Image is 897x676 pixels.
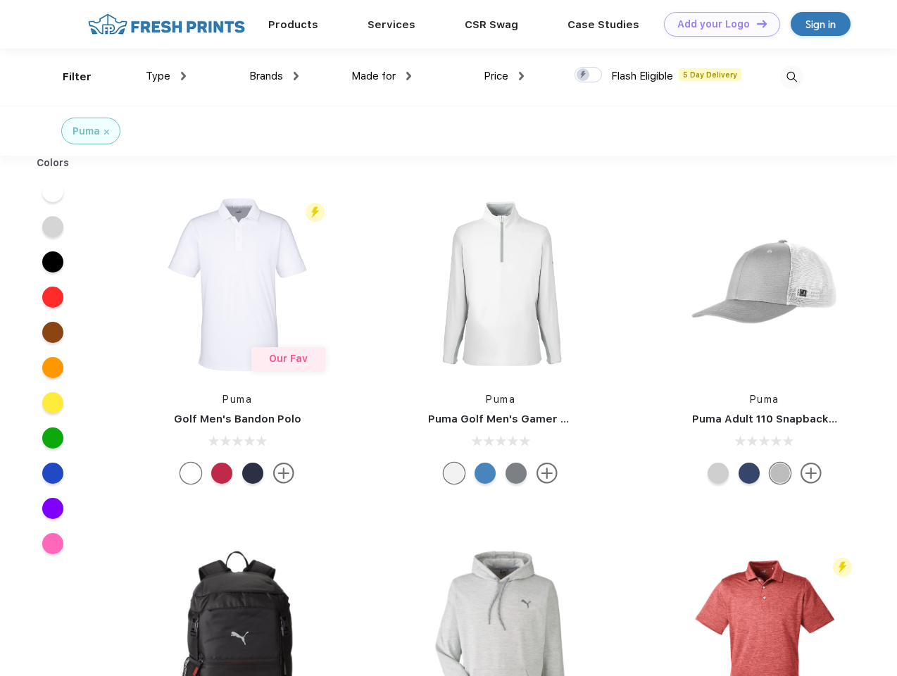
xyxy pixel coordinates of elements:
[801,463,822,484] img: more.svg
[671,191,858,378] img: func=resize&h=266
[791,12,851,36] a: Sign in
[273,463,294,484] img: more.svg
[306,203,325,222] img: flash_active_toggle.svg
[242,463,263,484] div: Navy Blazer
[506,463,527,484] div: Quiet Shade
[770,463,791,484] div: Quarry with Brt Whit
[63,69,92,85] div: Filter
[144,191,331,378] img: func=resize&h=266
[351,70,396,82] span: Made for
[750,394,779,405] a: Puma
[249,70,283,82] span: Brands
[84,12,249,37] img: fo%20logo%202.webp
[146,70,170,82] span: Type
[406,72,411,80] img: dropdown.png
[677,18,750,30] div: Add your Logo
[368,18,415,31] a: Services
[465,18,518,31] a: CSR Swag
[708,463,729,484] div: Quarry Brt Whit
[611,70,673,82] span: Flash Eligible
[407,191,594,378] img: func=resize&h=266
[833,558,852,577] img: flash_active_toggle.svg
[269,353,308,364] span: Our Fav
[757,20,767,27] img: DT
[428,413,651,425] a: Puma Golf Men's Gamer Golf Quarter-Zip
[181,72,186,80] img: dropdown.png
[484,70,508,82] span: Price
[174,413,301,425] a: Golf Men's Bandon Polo
[180,463,201,484] div: Bright White
[73,124,100,139] div: Puma
[444,463,465,484] div: Bright White
[268,18,318,31] a: Products
[104,130,109,134] img: filter_cancel.svg
[739,463,760,484] div: Peacoat with Qut Shd
[475,463,496,484] div: Bright Cobalt
[211,463,232,484] div: Ski Patrol
[486,394,515,405] a: Puma
[222,394,252,405] a: Puma
[537,463,558,484] img: more.svg
[679,68,741,81] span: 5 Day Delivery
[805,16,836,32] div: Sign in
[294,72,299,80] img: dropdown.png
[780,65,803,89] img: desktop_search.svg
[26,156,80,170] div: Colors
[519,72,524,80] img: dropdown.png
